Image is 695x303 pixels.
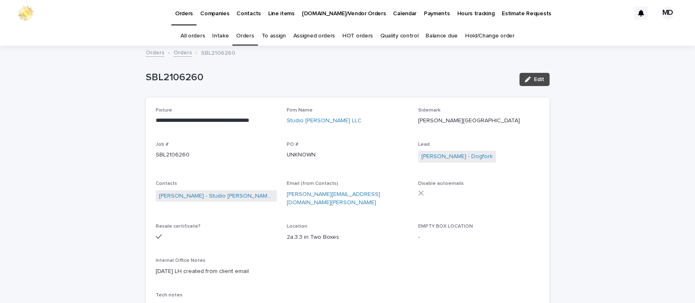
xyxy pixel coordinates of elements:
span: Internal Office Notes [156,258,206,263]
span: Job # [156,142,168,147]
p: 2a.3.3 in Two Boxes [287,233,408,242]
img: 0ffKfDbyRa2Iv8hnaAqg [16,5,35,21]
span: Firm Name [287,108,313,113]
p: SBL2106260 [156,151,277,159]
span: Resale certificate? [156,224,201,229]
p: [DATE] LH created from client email [156,267,540,276]
span: Edit [534,77,544,82]
span: Contacts [156,181,177,186]
a: Assigned orders [293,26,335,46]
a: Orders [173,47,192,57]
p: [PERSON_NAME][GEOGRAPHIC_DATA] [418,117,540,125]
a: Hold/Change order [465,26,515,46]
a: [PERSON_NAME][EMAIL_ADDRESS][DOMAIN_NAME][PERSON_NAME] [287,191,380,206]
p: SBL2106260 [201,48,235,57]
a: Balance due [426,26,458,46]
a: Intake [212,26,229,46]
a: Studio [PERSON_NAME] LLC [287,117,362,125]
a: To assign [262,26,286,46]
span: Email (from Contacts) [287,181,338,186]
a: Orders [146,47,164,57]
span: Disable autoemails [418,181,464,186]
a: HOT orders [342,26,373,46]
span: EMPTY BOX LOCATION [418,224,473,229]
span: Lead [418,142,430,147]
p: UNKNOWN [287,151,408,159]
a: Quality control [380,26,418,46]
span: Fixture [156,108,172,113]
span: Sidemark [418,108,440,113]
p: - [418,233,540,242]
span: Location [287,224,307,229]
a: [PERSON_NAME] - Dogfork [421,152,493,161]
a: All orders [180,26,205,46]
a: Orders [236,26,254,46]
span: Tech notes [156,293,183,298]
a: [PERSON_NAME] - Studio [PERSON_NAME] LLC [159,192,274,200]
span: PO # [287,142,298,147]
p: SBL2106260 [146,72,513,84]
button: Edit [519,73,550,86]
div: MD [661,7,674,20]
